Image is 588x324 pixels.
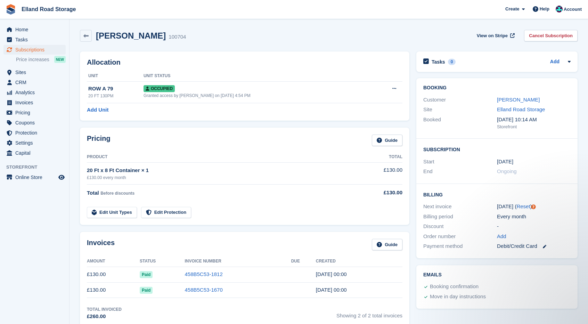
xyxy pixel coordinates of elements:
div: Total Invoiced [87,306,122,313]
span: Subscriptions [15,45,57,55]
h2: Billing [423,191,571,198]
div: Booking confirmation [430,283,479,291]
span: Create [505,6,519,13]
div: Billing period [423,213,497,221]
div: Storefront [497,123,571,130]
a: menu [3,25,66,34]
td: £130.00 [87,282,140,298]
a: [PERSON_NAME] [497,97,540,103]
th: Invoice Number [185,256,291,267]
span: Before discounts [100,191,134,196]
h2: Subscription [423,146,571,153]
span: View on Stripe [477,32,508,39]
div: NEW [54,56,66,63]
time: 2025-08-16 23:00:10 UTC [316,287,347,293]
th: Amount [87,256,140,267]
span: Coupons [15,118,57,128]
a: Elland Road Storage [497,106,545,112]
div: Next invoice [423,203,497,211]
a: Preview store [57,173,66,181]
a: menu [3,67,66,77]
a: Price increases NEW [16,56,66,63]
a: Reset [516,203,530,209]
th: Unit [87,71,144,82]
h2: Tasks [432,59,445,65]
div: Booked [423,116,497,130]
a: Edit Protection [141,207,191,218]
div: Order number [423,233,497,241]
a: menu [3,118,66,128]
a: Add [550,58,560,66]
div: Discount [423,222,497,230]
span: Home [15,25,57,34]
img: Scott Hullah [556,6,563,13]
a: 458B5C53-1670 [185,287,223,293]
div: £260.00 [87,313,122,321]
div: Tooltip anchor [530,204,537,210]
span: Account [564,6,582,13]
span: Capital [15,148,57,158]
div: Start [423,158,497,166]
time: 2025-08-16 23:00:00 UTC [497,158,513,166]
a: Guide [372,135,402,146]
span: Tasks [15,35,57,44]
a: menu [3,108,66,118]
span: Paid [140,287,153,294]
div: [DATE] ( ) [497,203,571,211]
div: 20 FT 130PM [88,93,144,99]
th: Total [354,152,402,163]
div: Site [423,106,497,114]
a: menu [3,98,66,107]
span: Occupied [144,85,175,92]
th: Unit Status [144,71,371,82]
h2: Emails [423,272,571,278]
img: stora-icon-8386f47178a22dfd0bd8f6a31ec36ba5ce8667c1dd55bd0f319d3a0aa187defe.svg [6,4,16,15]
div: Every month [497,213,571,221]
a: menu [3,78,66,87]
a: Cancel Subscription [524,30,578,41]
a: Guide [372,239,402,250]
th: Status [140,256,185,267]
span: Ongoing [497,168,517,174]
th: Created [316,256,402,267]
span: Storefront [6,164,69,171]
span: Paid [140,271,153,278]
span: Online Store [15,172,57,182]
a: Add Unit [87,106,108,114]
time: 2025-09-16 23:00:49 UTC [316,271,347,277]
h2: Invoices [87,239,115,250]
a: menu [3,88,66,97]
th: Product [87,152,354,163]
a: menu [3,35,66,44]
a: menu [3,128,66,138]
span: Help [540,6,549,13]
span: Total [87,190,99,196]
a: menu [3,148,66,158]
div: ROW A 79 [88,85,144,93]
span: Pricing [15,108,57,118]
div: £130.00 every month [87,175,354,181]
div: End [423,168,497,176]
a: menu [3,172,66,182]
a: menu [3,45,66,55]
a: Edit Unit Types [87,207,137,218]
a: Add [497,233,506,241]
a: menu [3,138,66,148]
span: Invoices [15,98,57,107]
div: Debit/Credit Card [497,242,571,250]
h2: Allocation [87,58,402,66]
span: Analytics [15,88,57,97]
h2: Pricing [87,135,111,146]
span: Showing 2 of 2 total invoices [336,306,402,321]
td: £130.00 [354,162,402,184]
td: £130.00 [87,267,140,282]
div: Move in day instructions [430,293,486,301]
div: £130.00 [354,189,402,197]
div: [DATE] 10:14 AM [497,116,571,124]
div: Granted access by [PERSON_NAME] on [DATE] 4:54 PM [144,92,371,99]
th: Due [291,256,316,267]
div: Customer [423,96,497,104]
h2: [PERSON_NAME] [96,31,166,40]
a: 458B5C53-1812 [185,271,223,277]
h2: Booking [423,85,571,91]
